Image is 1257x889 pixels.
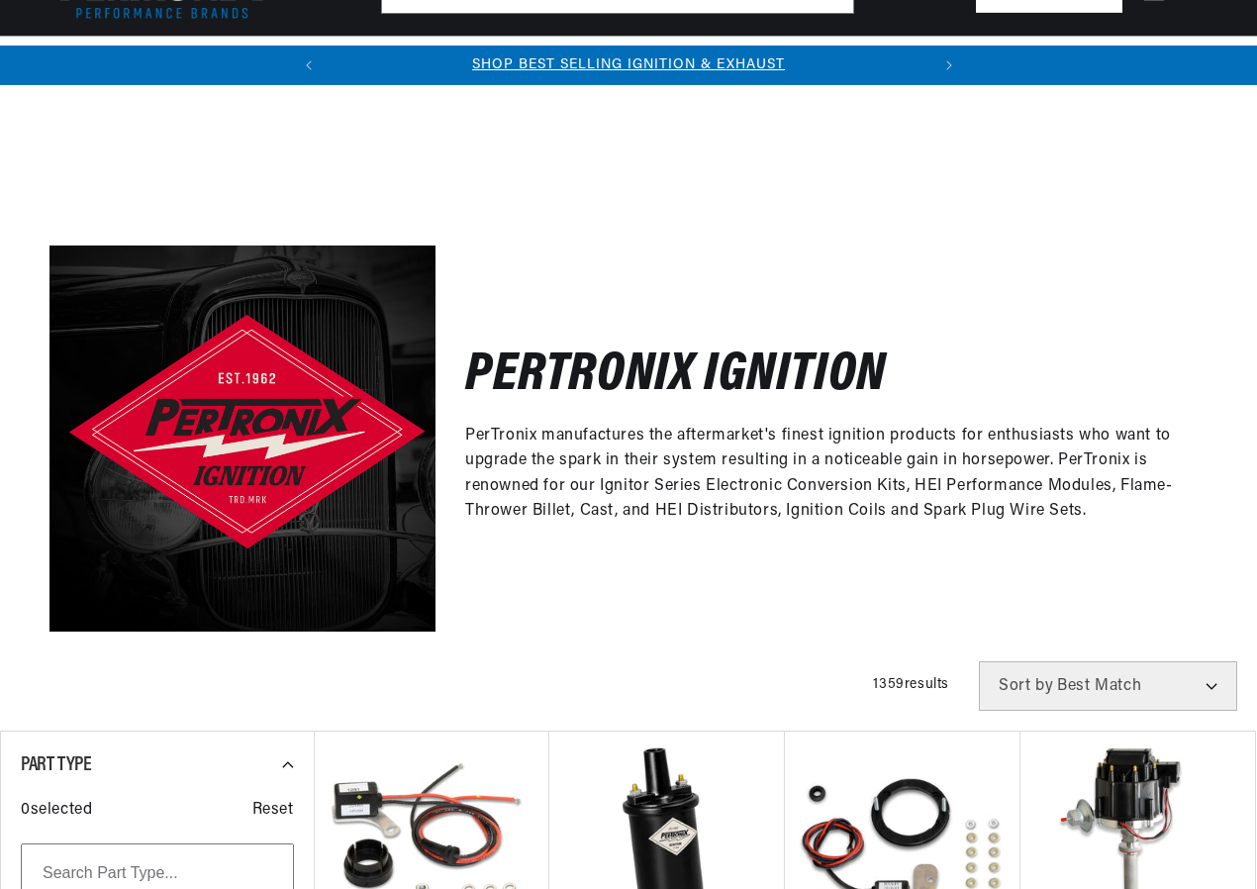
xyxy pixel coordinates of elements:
summary: Headers, Exhausts & Components [373,37,625,83]
a: SHOP BEST SELLING IGNITION & EXHAUST [472,57,785,72]
div: 1 of 2 [329,54,929,76]
span: Sort by [999,678,1053,694]
h2: Pertronix Ignition [465,353,886,400]
summary: Motorcycle [1021,37,1124,83]
summary: Spark Plug Wires [882,37,1022,83]
div: Announcement [329,54,929,76]
button: Translation missing: en.sections.announcements.previous_announcement [289,46,329,85]
summary: Engine Swaps [625,37,737,83]
p: PerTronix manufactures the aftermarket's finest ignition products for enthusiasts who want to upg... [465,424,1178,525]
summary: Coils & Distributors [209,37,373,83]
summary: Battery Products [737,37,882,83]
span: 1359 results [873,677,949,692]
span: Part Type [21,755,91,775]
span: Reset [252,798,294,824]
summary: Ignition Conversions [49,37,209,83]
span: 0 selected [21,798,92,824]
img: Pertronix Ignition [49,246,435,632]
select: Sort by [979,661,1237,711]
button: Translation missing: en.sections.announcements.next_announcement [929,46,969,85]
